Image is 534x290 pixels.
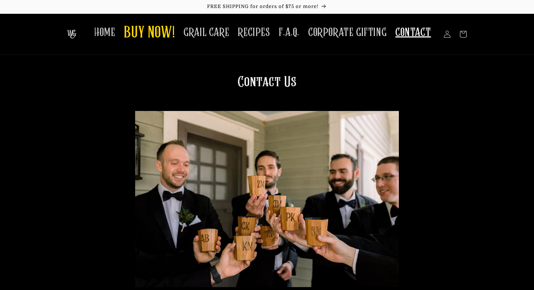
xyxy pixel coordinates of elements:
span: CONTACT [395,25,431,40]
a: HOME [90,21,120,44]
span: GRAIL CARE [183,25,229,40]
a: CONTACT [391,21,435,44]
span: RECIPES [238,25,270,40]
a: RECIPES [234,21,274,44]
a: CORPORATE GIFTING [304,21,391,44]
a: F.A.Q. [274,21,304,44]
p: FREE SHIPPING for orders of $75 or more! [7,4,527,10]
span: BUY NOW! [124,23,175,43]
a: BUY NOW! [120,19,179,48]
img: The Whiskey Grail [67,30,76,39]
span: F.A.Q. [279,25,299,40]
a: GRAIL CARE [179,21,234,44]
span: HOME [94,25,115,40]
span: CORPORATE GIFTING [308,25,387,40]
